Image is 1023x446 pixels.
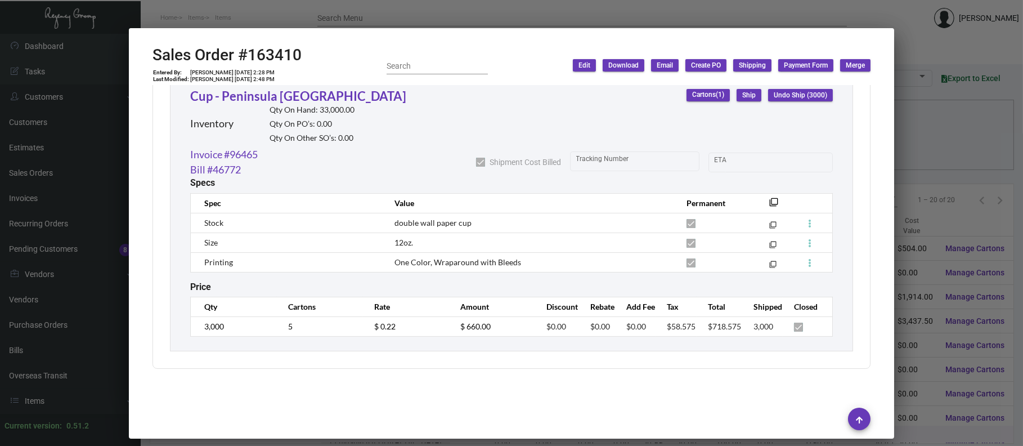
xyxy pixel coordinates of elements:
[579,297,615,316] th: Rebate
[774,91,827,100] span: Undo Ship (3000)
[685,59,726,72] button: Create PO
[190,147,258,162] a: Invoice #96465
[191,297,277,316] th: Qty
[590,322,610,331] span: $0.00
[692,90,724,100] span: Cartons
[190,162,241,177] a: Bill #46772
[626,322,646,331] span: $0.00
[759,158,813,167] input: End date
[394,257,521,267] span: One Color, Wraparound with Bleeds
[784,61,828,70] span: Payment Form
[270,133,355,143] h2: Qty On Other SO’s: 0.00
[783,297,832,316] th: Closed
[708,322,741,331] span: $718.575
[490,155,561,169] span: Shipment Cost Billed
[152,46,302,65] h2: Sales Order #163410
[535,297,579,316] th: Discount
[697,297,742,316] th: Total
[190,76,275,83] td: [PERSON_NAME] [DATE] 2:48 PM
[846,61,865,70] span: Merge
[573,59,596,72] button: Edit
[394,218,472,228] span: double wall paper cup
[615,297,656,316] th: Add Fee
[270,119,355,129] h2: Qty On PO’s: 0.00
[578,61,590,70] span: Edit
[204,257,233,267] span: Printing
[394,238,413,247] span: 12oz.
[770,263,777,270] mat-icon: filter_none
[687,89,730,101] button: Cartons(1)
[742,91,756,100] span: Ship
[667,322,696,331] span: $58.575
[715,158,750,167] input: Start date
[716,91,724,99] span: (1)
[768,89,833,101] button: Undo Ship (3000)
[363,297,449,316] th: Rate
[675,193,752,213] th: Permanent
[753,322,773,331] span: 3,000
[190,177,215,188] h2: Specs
[546,322,566,331] span: $0.00
[691,61,721,70] span: Create PO
[733,59,771,72] button: Shipping
[5,420,62,432] div: Current version:
[190,282,211,292] h2: Price
[608,61,639,70] span: Download
[191,193,383,213] th: Spec
[190,118,234,130] h2: Inventory
[603,59,644,72] button: Download
[449,297,535,316] th: Amount
[778,59,833,72] button: Payment Form
[277,297,363,316] th: Cartons
[737,89,761,101] button: Ship
[204,238,218,247] span: Size
[651,59,679,72] button: Email
[769,201,778,210] mat-icon: filter_none
[190,88,406,104] a: Cup - Peninsula [GEOGRAPHIC_DATA]
[204,218,223,228] span: Stock
[190,69,275,76] td: [PERSON_NAME] [DATE] 2:28 PM
[152,76,190,83] td: Last Modified:
[66,420,89,432] div: 0.51.2
[770,243,777,251] mat-icon: filter_none
[742,297,783,316] th: Shipped
[152,69,190,76] td: Entered By:
[657,61,673,70] span: Email
[739,61,766,70] span: Shipping
[840,59,871,72] button: Merge
[383,193,675,213] th: Value
[656,297,696,316] th: Tax
[270,105,355,115] h2: Qty On Hand: 33,000.00
[770,224,777,231] mat-icon: filter_none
